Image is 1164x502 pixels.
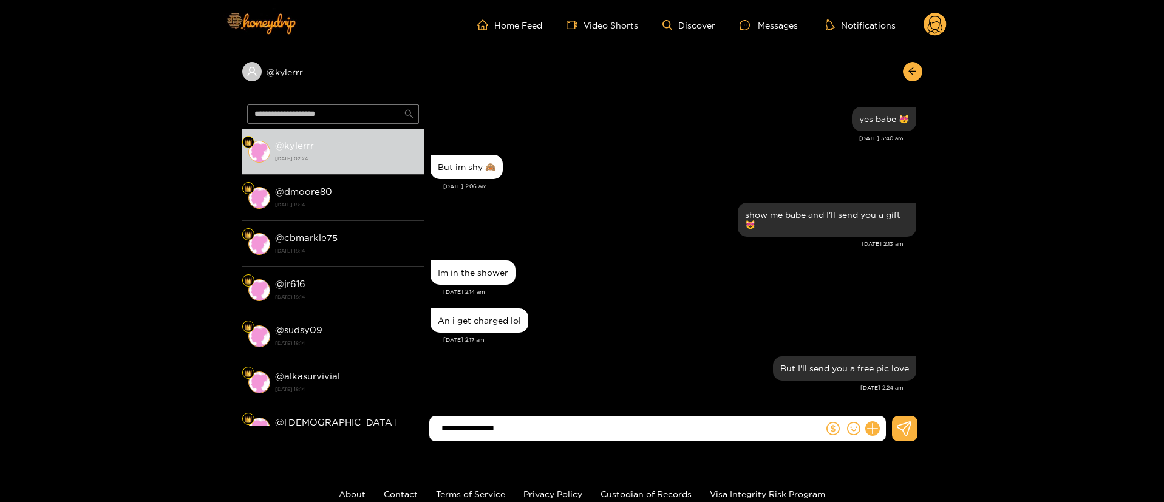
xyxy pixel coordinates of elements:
[248,371,270,393] img: conversation
[275,140,314,151] strong: @ kylerrr
[247,66,257,77] span: user
[443,288,916,296] div: [DATE] 2:14 am
[567,19,638,30] a: Video Shorts
[431,384,904,392] div: [DATE] 2:24 am
[438,316,521,325] div: An i get charged lol
[275,337,418,348] strong: [DATE] 18:14
[242,62,424,81] div: @kylerrr
[275,279,305,289] strong: @ jr616
[275,199,418,210] strong: [DATE] 18:14
[443,336,916,344] div: [DATE] 2:17 am
[384,489,418,498] a: Contact
[245,139,252,146] img: Fan Level
[245,370,252,377] img: Fan Level
[662,20,715,30] a: Discover
[438,162,495,172] div: But im shy 🙈
[740,18,798,32] div: Messages
[710,489,825,498] a: Visa Integrity Risk Program
[431,240,904,248] div: [DATE] 2:13 am
[903,62,922,81] button: arrow-left
[431,134,904,143] div: [DATE] 3:40 am
[275,291,418,302] strong: [DATE] 18:14
[248,187,270,209] img: conversation
[852,107,916,131] div: Aug. 18, 3:40 am
[436,489,505,498] a: Terms of Service
[431,260,516,285] div: Aug. 20, 2:14 am
[339,489,366,498] a: About
[859,114,909,124] div: yes babe 😻
[567,19,584,30] span: video-camera
[275,186,332,197] strong: @ dmoore80
[738,203,916,237] div: Aug. 20, 2:13 am
[245,416,252,423] img: Fan Level
[601,489,692,498] a: Custodian of Records
[822,19,899,31] button: Notifications
[745,210,909,229] div: show me babe and I'll send you a gift 😻
[400,104,419,124] button: search
[245,185,252,192] img: Fan Level
[773,356,916,381] div: Aug. 20, 2:24 am
[438,268,508,277] div: Im in the shower
[275,245,418,256] strong: [DATE] 18:14
[248,141,270,163] img: conversation
[275,153,418,164] strong: [DATE] 02:24
[826,422,840,435] span: dollar
[245,231,252,239] img: Fan Level
[275,232,338,243] strong: @ cbmarkle75
[477,19,542,30] a: Home Feed
[431,155,503,179] div: Aug. 20, 2:06 am
[431,308,528,333] div: Aug. 20, 2:17 am
[477,19,494,30] span: home
[248,233,270,255] img: conversation
[248,279,270,301] img: conversation
[245,277,252,285] img: Fan Level
[908,67,917,77] span: arrow-left
[523,489,582,498] a: Privacy Policy
[245,324,252,331] img: Fan Level
[824,419,842,438] button: dollar
[275,325,322,335] strong: @ sudsy09
[443,182,916,191] div: [DATE] 2:06 am
[275,417,397,427] strong: @ [DEMOGRAPHIC_DATA]
[248,418,270,439] img: conversation
[780,364,909,373] div: But I'll send you a free pic love
[275,384,418,395] strong: [DATE] 18:14
[248,325,270,347] img: conversation
[847,422,860,435] span: smile
[404,109,414,120] span: search
[275,371,340,381] strong: @ alkasurvivial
